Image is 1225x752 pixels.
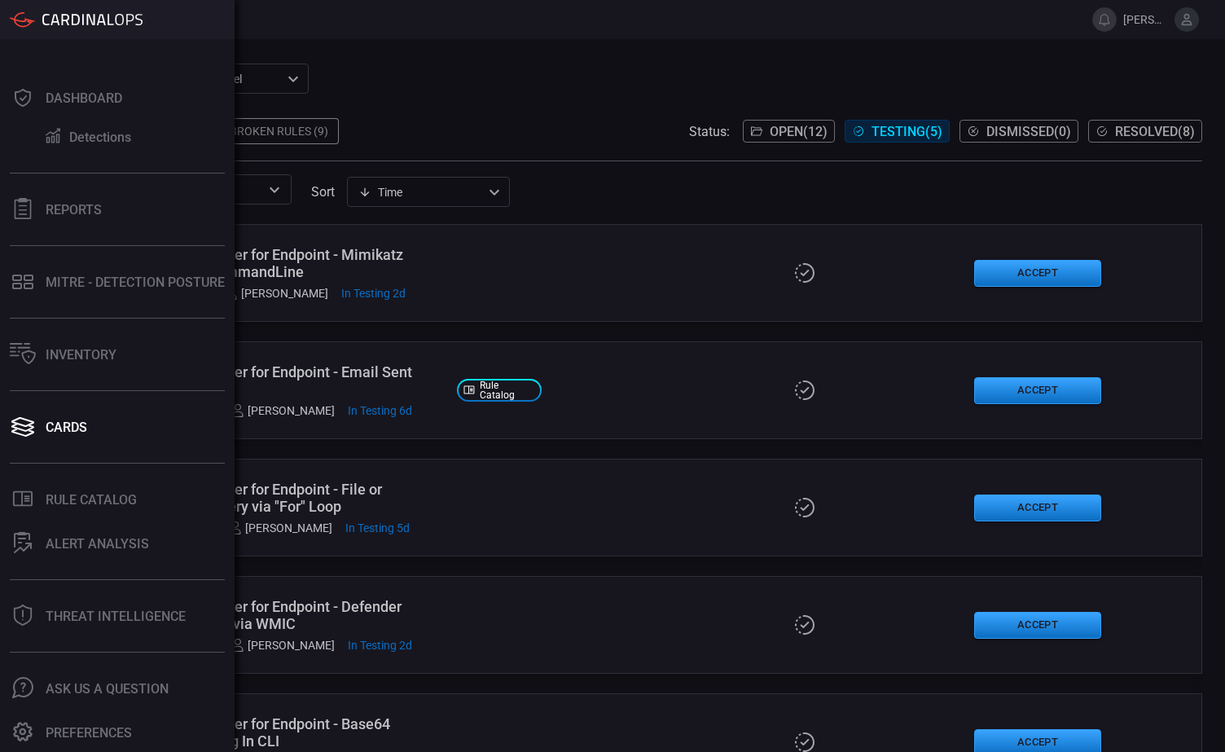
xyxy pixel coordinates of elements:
[46,609,186,624] div: Threat Intelligence
[46,420,87,435] div: Cards
[231,639,335,652] div: [PERSON_NAME]
[689,124,730,139] span: Status:
[480,380,535,400] span: Rule Catalog
[231,404,335,417] div: [PERSON_NAME]
[959,120,1078,143] button: Dismissed(0)
[121,715,444,750] div: Microsoft Defender for Endpoint - Base64 Encoded Shebang In CLI
[46,725,132,741] div: Preferences
[348,639,412,652] span: Sep 22, 2025 8:34 AM
[845,120,950,143] button: Testing(5)
[345,521,410,534] span: Sep 19, 2025 7:42 AM
[974,495,1101,521] button: Accept
[1115,124,1195,139] span: Resolved ( 8 )
[348,404,412,417] span: Sep 18, 2025 9:10 AM
[46,90,122,106] div: Dashboard
[121,363,444,398] div: Microsoft Defender for Endpoint - Email Sent Using Powershell
[46,492,137,508] div: Rule Catalog
[46,681,169,697] div: Ask Us A Question
[69,130,131,145] div: Detections
[225,287,328,300] div: [PERSON_NAME]
[1123,13,1168,26] span: [PERSON_NAME].[PERSON_NAME]
[974,260,1101,287] button: Accept
[229,521,332,534] div: [PERSON_NAME]
[46,347,116,363] div: Inventory
[220,118,339,144] div: Broken Rules (9)
[263,178,286,201] button: Open
[974,612,1101,639] button: Accept
[121,598,444,632] div: Microsoft Defender for Endpoint - Defender Exclusion Added via WMIC
[46,536,149,552] div: ALERT ANALYSIS
[986,124,1071,139] span: Dismissed ( 0 )
[46,202,102,218] div: Reports
[358,184,484,200] div: Time
[46,275,225,290] div: MITRE - Detection Posture
[341,287,406,300] span: Sep 22, 2025 8:29 AM
[974,377,1101,404] button: Accept
[770,124,828,139] span: Open ( 12 )
[743,120,835,143] button: Open(12)
[1088,120,1202,143] button: Resolved(8)
[121,481,444,515] div: Microsoft Defender for Endpoint - File or Directory Discovery via "For" Loop
[311,184,335,200] label: sort
[121,246,444,280] div: Microsoft Defender for Endpoint - Mimikatz Detection by CommandLine
[872,124,942,139] span: Testing ( 5 )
